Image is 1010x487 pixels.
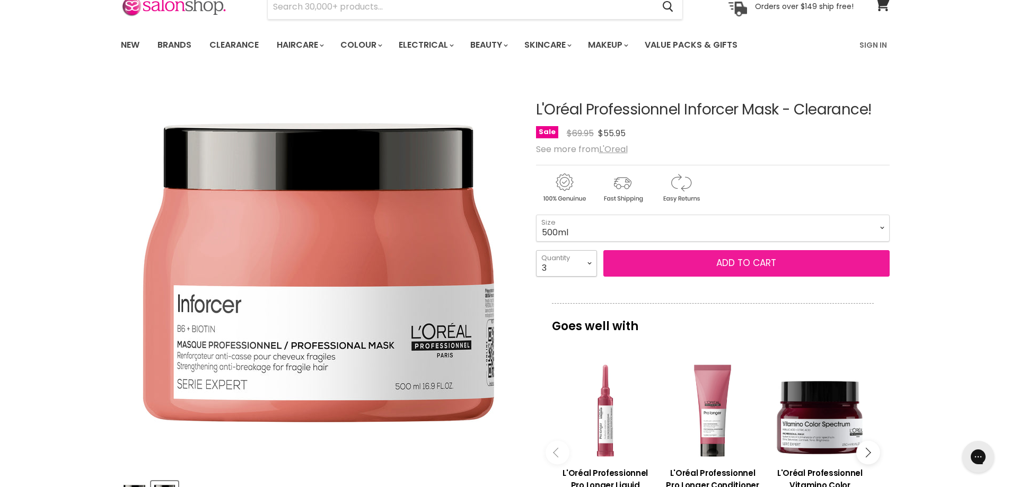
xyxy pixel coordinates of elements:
[332,34,389,56] a: Colour
[150,34,199,56] a: Brands
[853,34,893,56] a: Sign In
[462,34,514,56] a: Beauty
[201,34,267,56] a: Clearance
[580,34,635,56] a: Makeup
[603,250,890,277] button: Add to cart
[599,143,628,155] a: L'Oreal
[536,172,592,204] img: genuine.gif
[113,34,147,56] a: New
[113,30,800,60] ul: Main menu
[536,126,558,138] span: Sale
[755,2,854,11] p: Orders over $149 ship free!
[716,256,776,269] span: Add to cart
[594,172,651,204] img: shipping.gif
[598,127,626,139] span: $55.95
[516,34,578,56] a: Skincare
[957,437,999,476] iframe: Gorgias live chat messenger
[552,303,874,338] p: Goes well with
[269,34,330,56] a: Haircare
[653,172,709,204] img: returns.gif
[391,34,460,56] a: Electrical
[637,34,745,56] a: Value Packs & Gifts
[121,75,517,471] div: L'Oréal Professionnel Inforcer Mask - Clearance! image. Click or Scroll to Zoom.
[536,102,890,118] h1: L'Oréal Professionnel Inforcer Mask - Clearance!
[567,127,594,139] span: $69.95
[133,87,504,458] img: L'Oréal Professionnel Inforcer Mask - Clearance!
[536,143,628,155] span: See more from
[536,250,597,277] select: Quantity
[108,30,903,60] nav: Main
